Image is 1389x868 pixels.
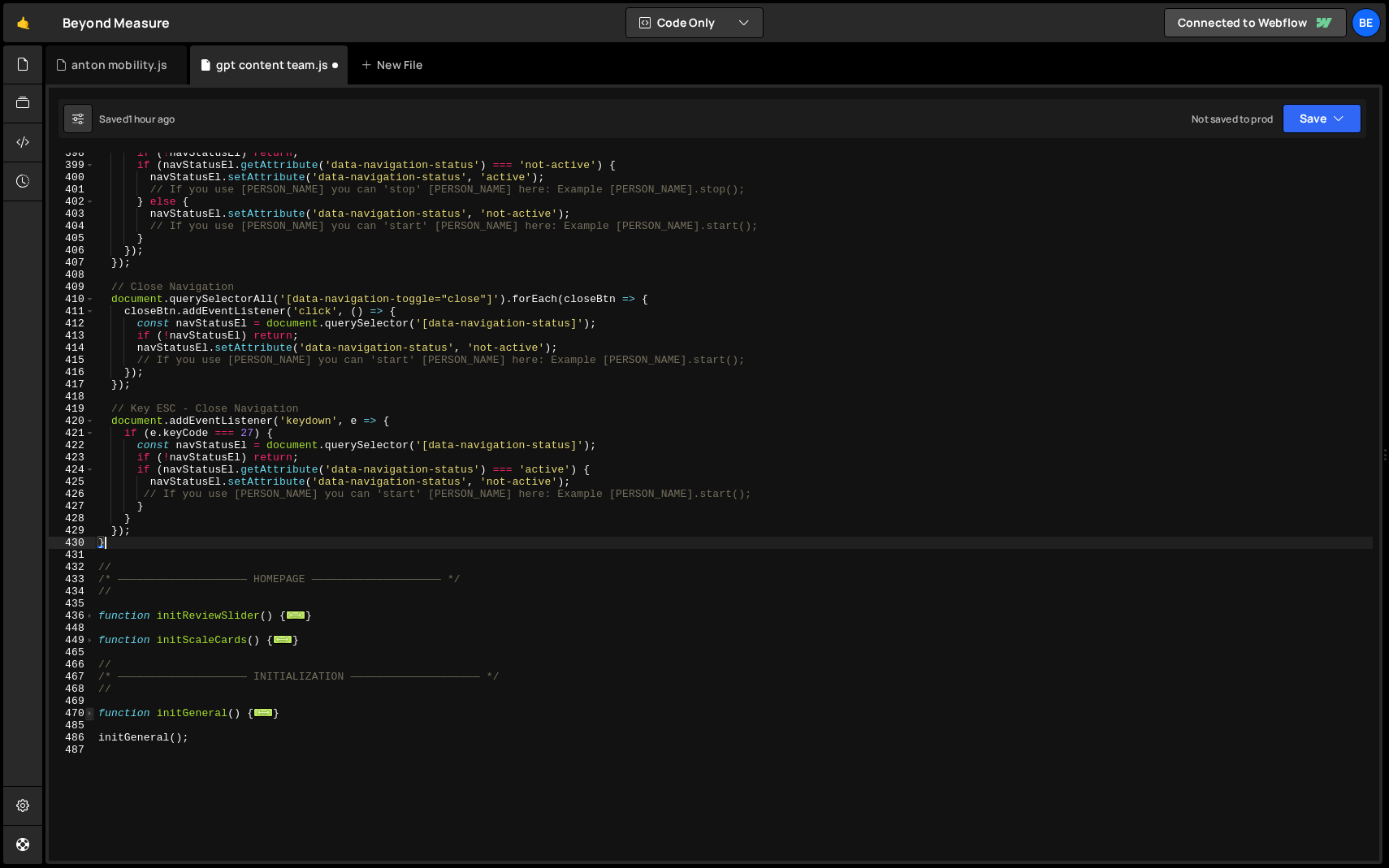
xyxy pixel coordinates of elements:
[49,585,95,598] div: 434
[49,671,95,683] div: 467
[49,695,95,707] div: 469
[49,525,95,537] div: 429
[216,57,328,73] div: gpt content team.js
[99,112,175,126] div: Saved
[49,598,95,610] div: 435
[49,451,95,464] div: 423
[71,57,167,73] div: anton mobility.js
[1283,104,1361,133] button: Save
[286,611,305,620] span: ...
[49,415,95,427] div: 420
[49,512,95,525] div: 428
[1352,8,1381,37] a: Be
[49,610,95,622] div: 436
[49,561,95,573] div: 432
[253,708,273,717] span: ...
[49,646,95,659] div: 465
[49,159,95,171] div: 399
[49,305,95,317] div: 411
[49,683,95,695] div: 468
[1164,8,1347,37] a: Connected to Webflow
[49,171,95,184] div: 400
[49,403,95,415] div: 419
[49,573,95,585] div: 433
[63,13,170,32] div: Beyond Measure
[49,378,95,391] div: 417
[49,659,95,671] div: 466
[49,293,95,305] div: 410
[49,391,95,403] div: 418
[49,342,95,354] div: 414
[49,634,95,646] div: 449
[49,208,95,220] div: 403
[273,635,292,644] span: ...
[49,744,95,756] div: 487
[49,622,95,634] div: 448
[49,366,95,378] div: 416
[49,537,95,549] div: 430
[49,427,95,439] div: 421
[1192,112,1273,126] div: Not saved to prod
[49,196,95,208] div: 402
[49,500,95,512] div: 427
[49,244,95,257] div: 406
[128,112,175,126] div: 1 hour ago
[49,220,95,232] div: 404
[49,464,95,476] div: 424
[49,257,95,269] div: 407
[49,719,95,732] div: 485
[3,3,43,42] a: 🤙
[49,184,95,196] div: 401
[49,232,95,244] div: 405
[49,439,95,451] div: 422
[49,549,95,561] div: 431
[49,147,95,159] div: 398
[49,330,95,342] div: 413
[49,488,95,500] div: 426
[49,281,95,293] div: 409
[49,732,95,744] div: 486
[49,707,95,719] div: 470
[49,354,95,366] div: 415
[49,476,95,488] div: 425
[49,269,95,281] div: 408
[49,317,95,330] div: 412
[626,8,763,37] button: Code Only
[361,57,429,73] div: New File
